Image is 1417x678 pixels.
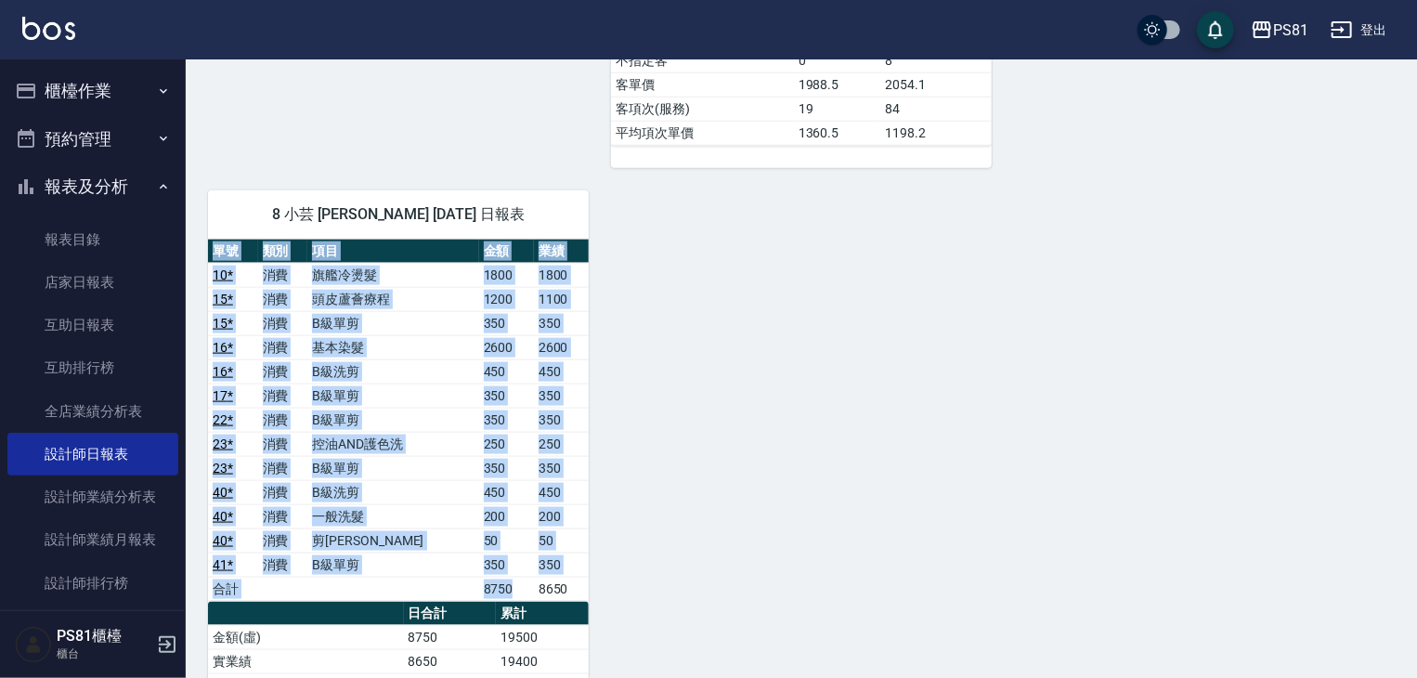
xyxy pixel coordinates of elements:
td: 8650 [534,577,589,601]
td: 一般洗髮 [307,504,478,528]
td: 450 [479,480,534,504]
td: 350 [534,456,589,480]
td: 450 [479,359,534,384]
th: 單號 [208,240,258,264]
td: 350 [534,311,589,335]
td: 200 [534,504,589,528]
td: B級單剪 [307,408,478,432]
a: 全店業績分析表 [7,390,178,433]
img: Logo [22,17,75,40]
td: 19500 [496,625,589,649]
td: B級單剪 [307,384,478,408]
td: 200 [479,504,534,528]
table: a dense table [208,240,589,602]
a: 互助排行榜 [7,346,178,389]
th: 業績 [534,240,589,264]
td: 84 [880,97,992,121]
td: 350 [534,408,589,432]
td: 1198.2 [880,121,992,145]
button: PS81 [1243,11,1316,49]
td: 客項次(服務) [611,97,794,121]
td: 8650 [404,649,497,673]
td: 1800 [534,263,589,287]
td: 350 [479,408,534,432]
td: 350 [479,553,534,577]
div: PS81 [1273,19,1308,42]
td: 消費 [258,456,308,480]
button: 櫃檯作業 [7,67,178,115]
td: 消費 [258,480,308,504]
h5: PS81櫃檯 [57,627,151,645]
td: 8 [880,48,992,72]
td: 1988.5 [794,72,880,97]
td: B級洗剪 [307,359,478,384]
td: 0 [794,48,880,72]
td: 客單價 [611,72,794,97]
td: 不指定客 [611,48,794,72]
td: 1200 [479,287,534,311]
td: 金額(虛) [208,625,404,649]
a: 店家日報表 [7,261,178,304]
td: 消費 [258,335,308,359]
td: 250 [534,432,589,456]
td: 350 [534,553,589,577]
td: 消費 [258,384,308,408]
td: 基本染髮 [307,335,478,359]
td: B級單剪 [307,553,478,577]
p: 櫃台 [57,645,151,662]
td: 50 [479,528,534,553]
td: 消費 [258,432,308,456]
td: 旗艦冷燙髮 [307,263,478,287]
a: 報表目錄 [7,218,178,261]
td: 消費 [258,408,308,432]
button: 預約管理 [7,115,178,163]
td: 450 [534,480,589,504]
td: 250 [479,432,534,456]
td: 合計 [208,577,258,601]
td: 19400 [496,649,589,673]
button: 登出 [1323,13,1395,47]
td: 450 [534,359,589,384]
td: 實業績 [208,649,404,673]
td: 2600 [534,335,589,359]
button: 報表及分析 [7,163,178,211]
a: 設計師業績月報表 [7,518,178,561]
td: 2600 [479,335,534,359]
td: 消費 [258,287,308,311]
td: 平均項次單價 [611,121,794,145]
td: B級洗剪 [307,480,478,504]
a: 設計師業績分析表 [7,476,178,518]
td: 消費 [258,359,308,384]
td: 50 [534,528,589,553]
td: 350 [534,384,589,408]
th: 累計 [496,602,589,626]
td: B級單剪 [307,311,478,335]
td: 頭皮蘆薈療程 [307,287,478,311]
th: 日合計 [404,602,497,626]
td: 消費 [258,553,308,577]
td: 消費 [258,528,308,553]
a: 每日收支明細 [7,605,178,647]
td: 8750 [404,625,497,649]
td: 8750 [479,577,534,601]
td: 1800 [479,263,534,287]
td: 消費 [258,311,308,335]
a: 設計師日報表 [7,433,178,476]
td: 350 [479,384,534,408]
td: 消費 [258,263,308,287]
th: 金額 [479,240,534,264]
th: 類別 [258,240,308,264]
a: 設計師排行榜 [7,562,178,605]
td: 1100 [534,287,589,311]
td: 剪[PERSON_NAME] [307,528,478,553]
td: 消費 [258,504,308,528]
td: B級單剪 [307,456,478,480]
button: save [1197,11,1234,48]
img: Person [15,626,52,663]
td: 350 [479,456,534,480]
th: 項目 [307,240,478,264]
td: 350 [479,311,534,335]
span: 8 小芸 [PERSON_NAME] [DATE] 日報表 [230,205,566,224]
td: 2054.1 [880,72,992,97]
td: 1360.5 [794,121,880,145]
